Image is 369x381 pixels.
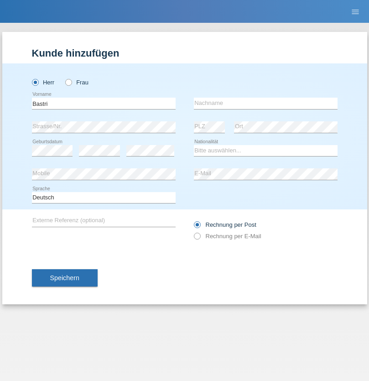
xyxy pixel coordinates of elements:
[50,274,79,282] span: Speichern
[194,221,200,233] input: Rechnung per Post
[65,79,88,86] label: Frau
[32,269,98,287] button: Speichern
[346,9,364,14] a: menu
[32,47,338,59] h1: Kunde hinzufügen
[194,233,261,240] label: Rechnung per E-Mail
[32,79,38,85] input: Herr
[65,79,71,85] input: Frau
[351,7,360,16] i: menu
[194,221,256,228] label: Rechnung per Post
[194,233,200,244] input: Rechnung per E-Mail
[32,79,55,86] label: Herr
